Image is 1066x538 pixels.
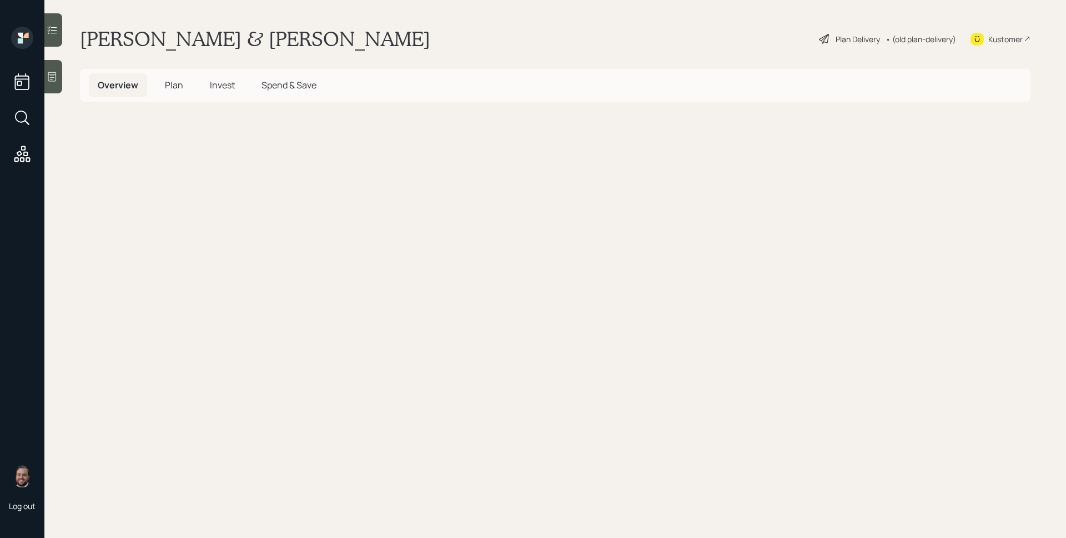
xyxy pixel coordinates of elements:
img: james-distasi-headshot.png [11,465,33,487]
span: Plan [165,79,183,91]
span: Invest [210,79,235,91]
h1: [PERSON_NAME] & [PERSON_NAME] [80,27,430,51]
span: Spend & Save [262,79,316,91]
div: • (old plan-delivery) [886,33,956,45]
div: Plan Delivery [836,33,880,45]
div: Log out [9,501,36,511]
span: Overview [98,79,138,91]
div: Kustomer [988,33,1023,45]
